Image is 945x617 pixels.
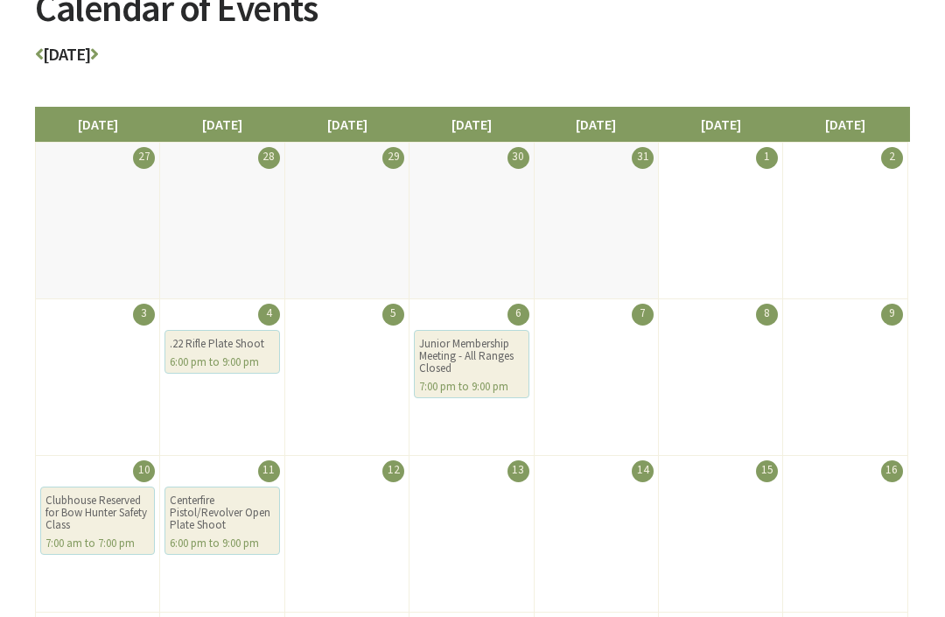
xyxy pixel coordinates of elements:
[35,46,910,72] h3: [DATE]
[881,147,903,169] div: 2
[507,460,529,482] div: 13
[756,460,778,482] div: 15
[382,147,404,169] div: 29
[133,460,155,482] div: 10
[632,147,654,169] div: 31
[507,147,529,169] div: 30
[35,107,160,142] li: [DATE]
[382,304,404,326] div: 5
[881,304,903,326] div: 9
[658,107,783,142] li: [DATE]
[382,460,404,482] div: 12
[534,107,659,142] li: [DATE]
[170,356,274,368] div: 6:00 pm to 9:00 pm
[133,147,155,169] div: 27
[756,147,778,169] div: 1
[507,304,529,326] div: 6
[881,460,903,482] div: 16
[170,338,274,350] div: .22 Rifle Plate Shoot
[632,460,654,482] div: 14
[258,304,280,326] div: 4
[170,494,274,531] div: Centerfire Pistol/Revolver Open Plate Shoot
[133,304,155,326] div: 3
[756,304,778,326] div: 8
[45,494,150,531] div: Clubhouse Reserved for Bow Hunter Safety Class
[409,107,534,142] li: [DATE]
[258,460,280,482] div: 11
[419,338,523,375] div: Junior Membership Meeting - All Ranges Closed
[419,381,523,393] div: 7:00 pm to 9:00 pm
[284,107,409,142] li: [DATE]
[632,304,654,326] div: 7
[258,147,280,169] div: 28
[170,537,274,550] div: 6:00 pm to 9:00 pm
[45,537,150,550] div: 7:00 am to 7:00 pm
[159,107,284,142] li: [DATE]
[782,107,907,142] li: [DATE]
